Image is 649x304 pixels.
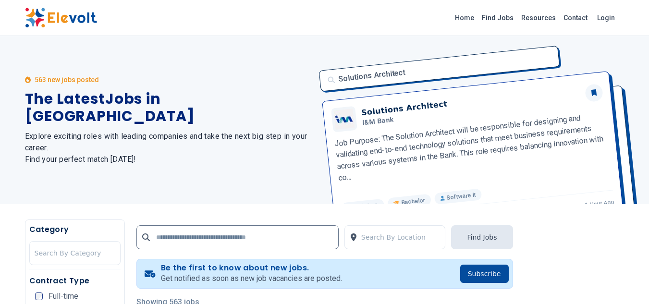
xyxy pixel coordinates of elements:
span: Full-time [49,292,78,300]
a: Home [451,10,478,25]
h5: Contract Type [29,275,121,287]
img: Elevolt [25,8,97,28]
p: 563 new jobs posted [35,75,99,85]
h2: Explore exciting roles with leading companies and take the next big step in your career. Find you... [25,131,313,165]
a: Login [591,8,621,27]
a: Contact [560,10,591,25]
a: Find Jobs [478,10,517,25]
a: Resources [517,10,560,25]
input: Full-time [35,292,43,300]
h5: Category [29,224,121,235]
p: Get notified as soon as new job vacancies are posted. [161,273,342,284]
button: Find Jobs [451,225,513,249]
h1: The Latest Jobs in [GEOGRAPHIC_DATA] [25,90,313,125]
button: Subscribe [460,265,509,283]
h4: Be the first to know about new jobs. [161,263,342,273]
